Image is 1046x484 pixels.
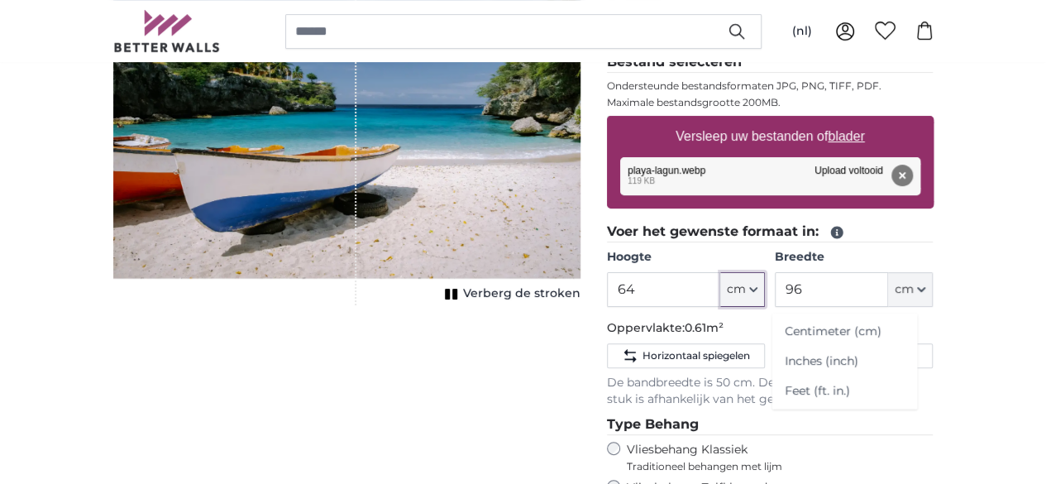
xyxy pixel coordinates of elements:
p: De bandbreedte is 50 cm. De breedte van het laatste stuk is afhankelijk van het gekozen formaat. [607,375,934,408]
p: Ondersteunde bestandsformaten JPG, PNG, TIFF, PDF. [607,79,934,93]
button: Horizontaal spiegelen [607,343,765,368]
span: cm [727,281,746,298]
legend: Type Behang [607,415,934,435]
p: Maximale bestandsgrootte 200MB. [607,96,934,109]
img: Betterwalls [113,10,221,52]
label: Versleep uw bestanden of [669,120,872,153]
button: cm [888,272,933,307]
span: Horizontaal spiegelen [642,349,749,362]
label: Vliesbehang Klassiek [627,442,903,473]
u: blader [828,129,864,143]
legend: Bestand selecteren [607,52,934,73]
a: Centimeter (cm) [771,317,917,347]
button: (nl) [779,17,825,46]
label: Breedte [775,249,933,266]
legend: Voer het gewenste formaat in: [607,222,934,242]
span: cm [895,281,914,298]
a: Inches (inch) [771,347,917,376]
button: cm [720,272,765,307]
span: Traditioneel behangen met lijm [627,460,903,473]
a: Feet (ft. in.) [771,376,917,406]
span: 0.61m² [685,320,724,335]
p: Oppervlakte: [607,320,934,337]
label: Hoogte [607,249,765,266]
